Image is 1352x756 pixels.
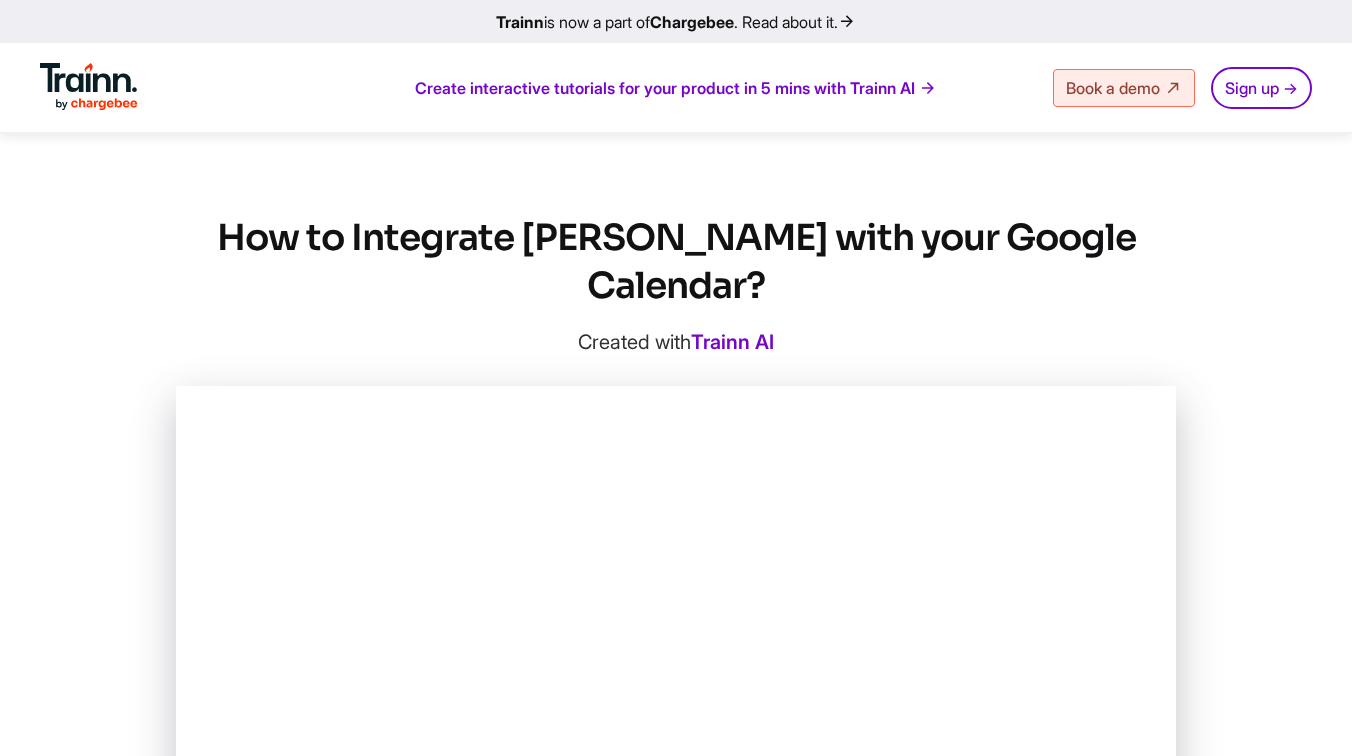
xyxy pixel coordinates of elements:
b: Chargebee [650,12,734,32]
a: Book a demo [1053,69,1195,107]
span: Book a demo [1066,78,1160,98]
img: Trainn Logo [40,63,138,111]
h1: How to Integrate [PERSON_NAME] with your Google Calendar? [176,214,1176,310]
a: Sign up → [1211,67,1312,109]
a: Trainn AI [691,330,774,354]
a: Create interactive tutorials for your product in 5 mins with Trainn AI [415,77,937,99]
b: Trainn [496,12,544,32]
span: Create interactive tutorials for your product in 5 mins with Trainn AI [415,77,915,99]
p: Created with [176,330,1176,354]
